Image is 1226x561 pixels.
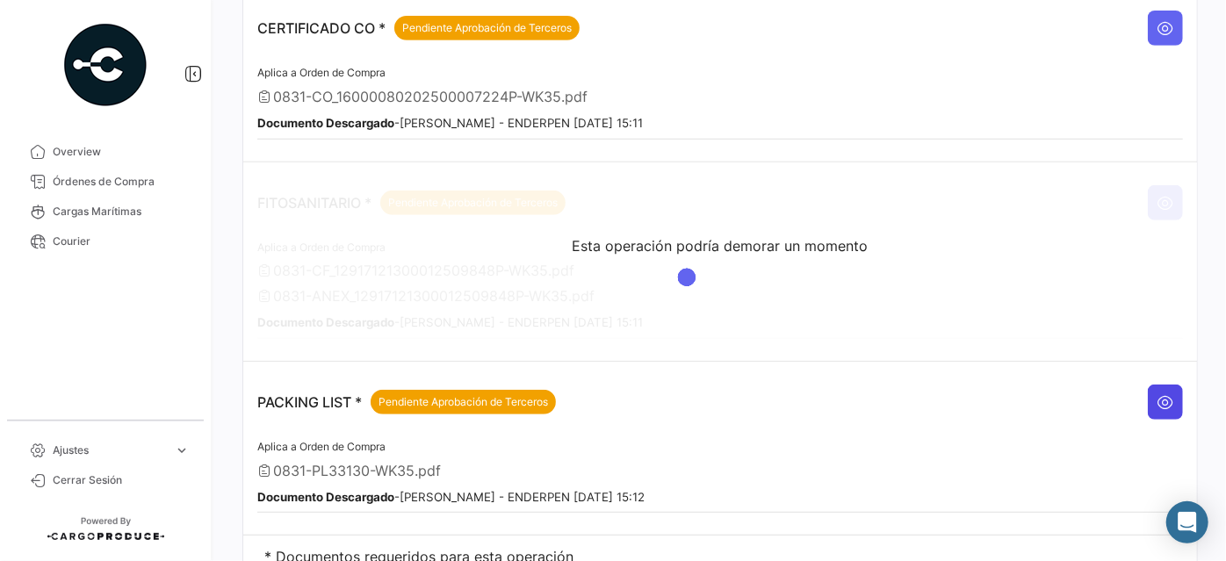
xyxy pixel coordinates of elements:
[402,20,572,36] span: Pendiente Aprobación de Terceros
[273,88,588,105] span: 0831-CO_16000080202500007224P-WK35.pdf
[14,167,197,197] a: Órdenes de Compra
[53,174,190,190] span: Órdenes de Compra
[53,204,190,219] span: Cargas Marítimas
[573,237,869,255] div: Esta operación podría demorar un momento
[257,440,386,453] span: Aplica a Orden de Compra
[257,16,580,40] p: CERTIFICADO CO *
[257,116,643,130] small: - [PERSON_NAME] - ENDERPEN [DATE] 15:11
[14,197,197,227] a: Cargas Marítimas
[379,394,548,410] span: Pendiente Aprobación de Terceros
[273,462,441,479] span: 0831-PL33130-WK35.pdf
[1166,501,1208,543] div: Abrir Intercom Messenger
[257,490,645,504] small: - [PERSON_NAME] - ENDERPEN [DATE] 15:12
[257,66,386,79] span: Aplica a Orden de Compra
[61,21,149,109] img: powered-by.png
[53,234,190,249] span: Courier
[53,472,190,488] span: Cerrar Sesión
[14,137,197,167] a: Overview
[257,390,556,414] p: PACKING LIST *
[174,442,190,458] span: expand_more
[53,144,190,160] span: Overview
[257,116,394,130] b: Documento Descargado
[14,227,197,256] a: Courier
[53,442,167,458] span: Ajustes
[257,490,394,504] b: Documento Descargado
